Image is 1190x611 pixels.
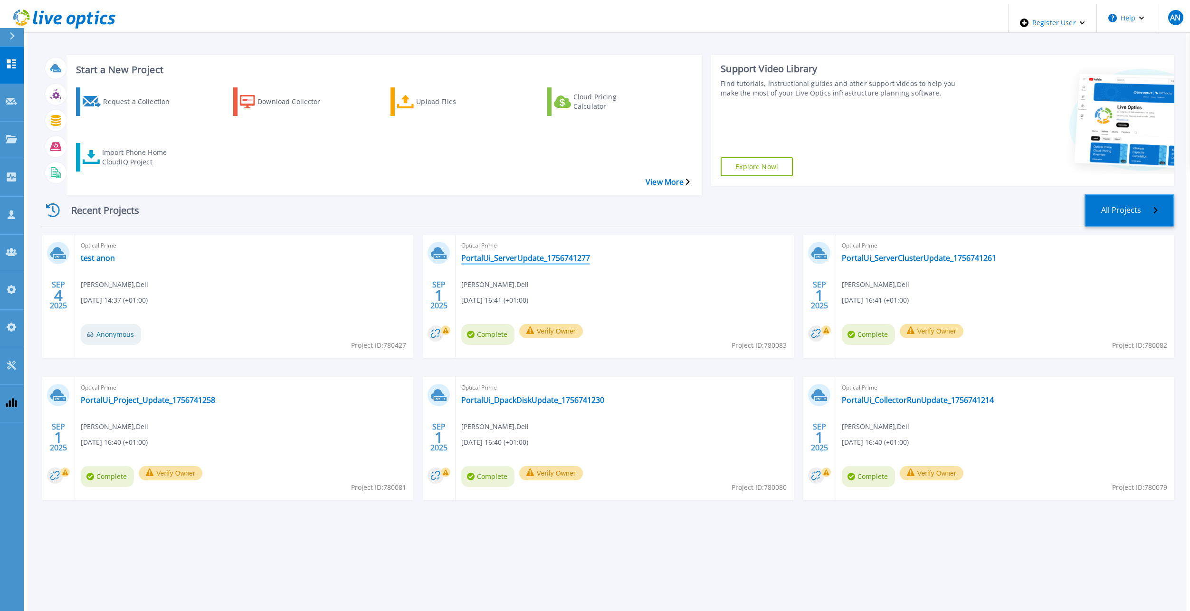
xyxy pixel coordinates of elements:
[81,240,408,251] span: Optical Prime
[1009,4,1096,42] div: Register User
[390,87,505,116] a: Upload Files
[461,295,528,305] span: [DATE] 16:41 (+01:00)
[900,466,963,480] button: Verify Owner
[81,421,148,432] span: [PERSON_NAME] , Dell
[732,340,787,351] span: Project ID: 780083
[721,63,960,75] div: Support Video Library
[547,87,662,116] a: Cloud Pricing Calculator
[430,420,448,455] div: SEP 2025
[810,420,828,455] div: SEP 2025
[1112,482,1167,493] span: Project ID: 780079
[721,157,793,176] a: Explore Now!
[102,145,178,169] div: Import Phone Home CloudIQ Project
[54,291,63,299] span: 4
[842,421,909,432] span: [PERSON_NAME] , Dell
[49,278,67,313] div: SEP 2025
[81,437,148,448] span: [DATE] 16:40 (+01:00)
[81,279,148,290] span: [PERSON_NAME] , Dell
[810,278,828,313] div: SEP 2025
[1170,14,1180,21] span: AN
[842,437,909,448] span: [DATE] 16:40 (+01:00)
[139,466,202,480] button: Verify Owner
[519,466,583,480] button: Verify Owner
[81,382,408,393] span: Optical Prime
[416,90,492,114] div: Upload Files
[721,79,960,98] div: Find tutorials, instructional guides and other support videos to help you make the most of your L...
[81,295,148,305] span: [DATE] 14:37 (+01:00)
[842,295,909,305] span: [DATE] 16:41 (+01:00)
[76,65,689,75] h3: Start a New Project
[461,466,514,487] span: Complete
[842,395,994,405] a: PortalUi_CollectorRunUpdate_1756741214
[842,240,1169,251] span: Optical Prime
[81,324,141,345] span: Anonymous
[435,291,443,299] span: 1
[351,340,406,351] span: Project ID: 780427
[54,433,63,441] span: 1
[815,291,824,299] span: 1
[900,324,963,338] button: Verify Owner
[842,466,895,487] span: Complete
[842,324,895,345] span: Complete
[1085,194,1174,227] a: All Projects
[732,482,787,493] span: Project ID: 780080
[815,433,824,441] span: 1
[461,324,514,345] span: Complete
[842,253,996,263] a: PortalUi_ServerClusterUpdate_1756741261
[435,433,443,441] span: 1
[351,482,406,493] span: Project ID: 780081
[103,90,179,114] div: Request a Collection
[430,278,448,313] div: SEP 2025
[646,178,690,187] a: View More
[461,421,529,432] span: [PERSON_NAME] , Dell
[461,395,604,405] a: PortalUi_DpackDiskUpdate_1756741230
[233,87,348,116] a: Download Collector
[461,437,528,448] span: [DATE] 16:40 (+01:00)
[257,90,333,114] div: Download Collector
[573,90,649,114] div: Cloud Pricing Calculator
[81,466,134,487] span: Complete
[1112,340,1167,351] span: Project ID: 780082
[842,382,1169,393] span: Optical Prime
[519,324,583,338] button: Verify Owner
[461,382,788,393] span: Optical Prime
[842,279,909,290] span: [PERSON_NAME] , Dell
[81,395,215,405] a: PortalUi_Project_Update_1756741258
[1097,4,1156,32] button: Help
[40,199,154,222] div: Recent Projects
[49,420,67,455] div: SEP 2025
[461,253,590,263] a: PortalUi_ServerUpdate_1756741277
[461,240,788,251] span: Optical Prime
[81,253,115,263] a: test anon
[76,87,191,116] a: Request a Collection
[461,279,529,290] span: [PERSON_NAME] , Dell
